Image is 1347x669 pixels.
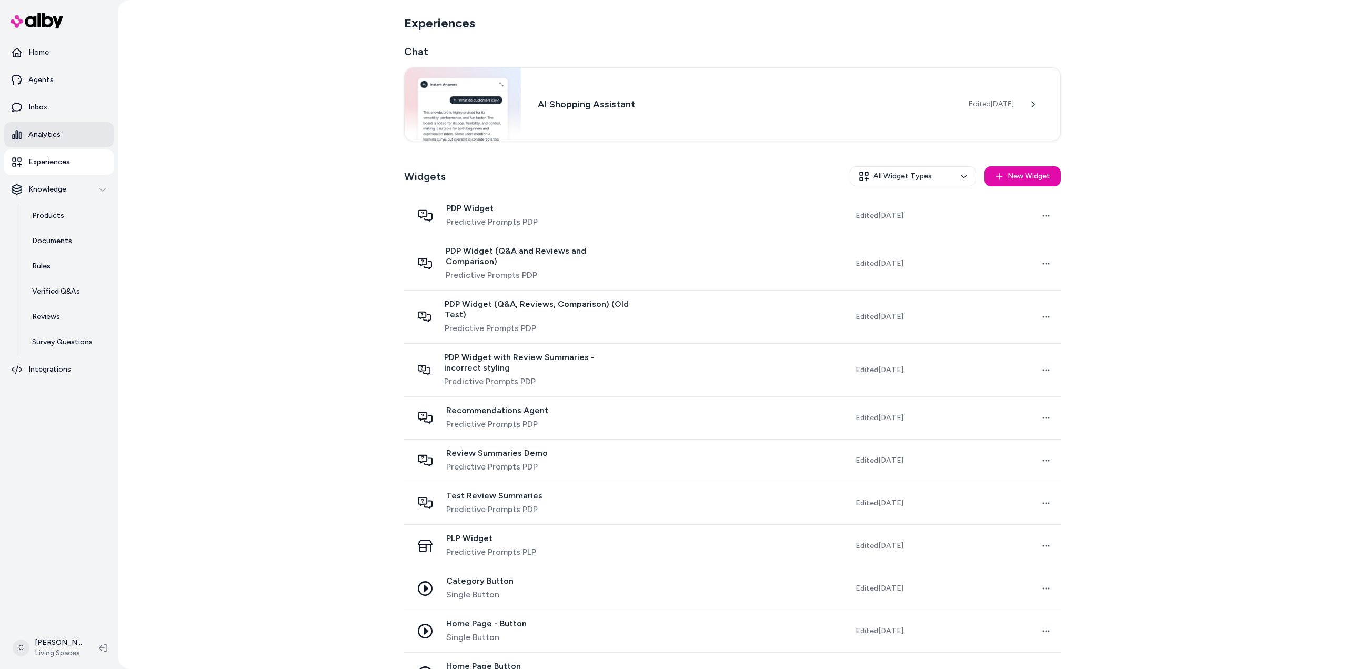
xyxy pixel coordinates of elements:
span: PDP Widget [446,203,538,214]
a: Home [4,40,114,65]
button: New Widget [984,166,1061,186]
span: Predictive Prompts PDP [446,216,538,228]
span: Predictive Prompts PDP [445,322,632,335]
h2: Chat [404,44,1061,59]
img: Chat widget [405,68,521,141]
a: Chat widgetAI Shopping AssistantEdited[DATE] [404,67,1061,141]
span: Predictive Prompts PDP [446,461,548,473]
span: Recommendations Agent [446,405,548,416]
span: Review Summaries Demo [446,448,548,458]
span: Edited [DATE] [856,626,903,636]
span: Edited [DATE] [856,365,903,375]
p: [PERSON_NAME] [35,637,82,648]
span: Home Page - Button [446,618,527,629]
p: Inbox [28,102,47,113]
p: Rules [32,261,51,272]
span: Edited [DATE] [856,455,903,466]
span: Edited [DATE] [969,99,1014,109]
p: Home [28,47,49,58]
p: Analytics [28,129,61,140]
button: C[PERSON_NAME]Living Spaces [6,631,91,665]
a: Inbox [4,95,114,120]
span: PLP Widget [446,533,536,544]
span: Edited [DATE] [856,541,903,551]
span: Test Review Summaries [446,491,542,501]
a: Verified Q&As [22,279,114,304]
span: Edited [DATE] [856,498,903,508]
p: Experiences [28,157,70,167]
button: All Widget Types [850,166,976,186]
button: Knowledge [4,177,114,202]
p: Survey Questions [32,337,93,347]
span: Single Button [446,588,514,601]
a: Integrations [4,357,114,382]
span: Predictive Prompts PDP [444,375,632,388]
span: Edited [DATE] [856,413,903,423]
a: Reviews [22,304,114,329]
span: PDP Widget (Q&A, Reviews, Comparison) (Old Test) [445,299,632,320]
a: Documents [22,228,114,254]
img: alby Logo [11,13,63,28]
p: Verified Q&As [32,286,80,297]
span: Edited [DATE] [856,258,903,269]
span: PDP Widget with Review Summaries - incorrect styling [444,352,632,373]
h3: AI Shopping Assistant [538,97,952,112]
h2: Widgets [404,169,446,184]
span: C [13,640,29,656]
span: Edited [DATE] [856,211,903,221]
a: Products [22,203,114,228]
span: PDP Widget (Q&A and Reviews and Comparison) [446,246,633,267]
span: Edited [DATE] [856,583,903,594]
span: Category Button [446,576,514,586]
span: Predictive Prompts PDP [446,418,548,431]
a: Rules [22,254,114,279]
p: Integrations [28,364,71,375]
a: Survey Questions [22,329,114,355]
span: Living Spaces [35,648,82,658]
p: Documents [32,236,72,246]
a: Experiences [4,149,114,175]
h2: Experiences [404,15,475,32]
span: Single Button [446,631,527,644]
span: Predictive Prompts PDP [446,503,542,516]
span: Edited [DATE] [856,312,903,322]
p: Knowledge [28,184,66,195]
p: Products [32,211,64,221]
span: Predictive Prompts PDP [446,269,633,282]
p: Agents [28,75,54,85]
p: Reviews [32,312,60,322]
a: Analytics [4,122,114,147]
a: Agents [4,67,114,93]
span: Predictive Prompts PLP [446,546,536,558]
